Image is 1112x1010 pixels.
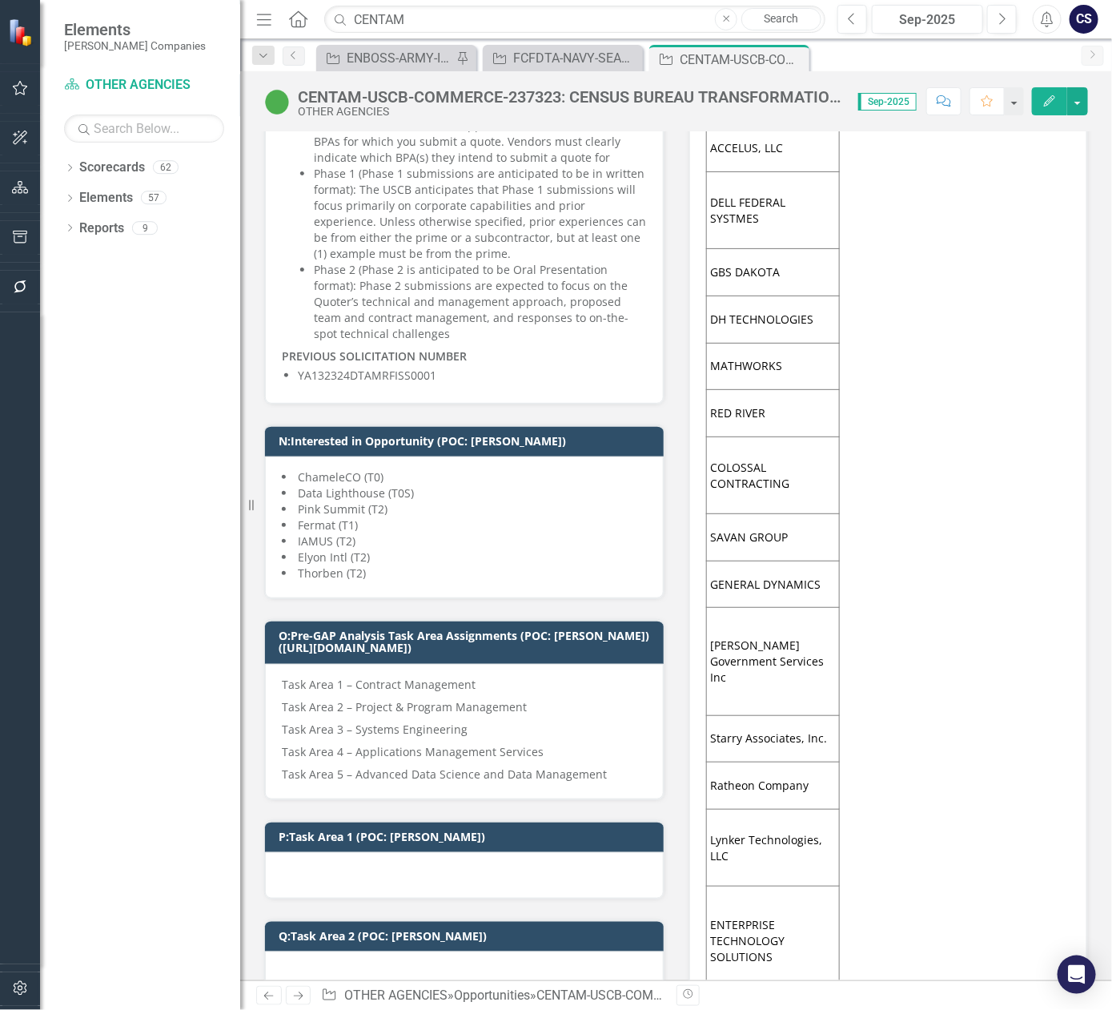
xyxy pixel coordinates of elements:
h3: P:Task Area 1 (POC: [PERSON_NAME]) [279,831,656,843]
td: GBS DAKOTA [706,249,840,296]
p: Phase 2 (Phase 2 is anticipated to be Oral Presentation format): Phase 2 submissions are expected... [314,262,647,342]
div: ENBOSS-ARMY-ITES3 SB-221122 (Army National Guard ENBOSS Support Service Sustainment, Enhancement,... [347,48,452,68]
img: Active [264,89,290,115]
p: Task Area 2 – Project & Program Management [282,696,647,718]
p: Phase 1 (Phase 1 submissions are anticipated to be in written format): The USCB anticipates that ... [314,166,647,262]
td: ENTERPRISE TECHNOLOGY SOLUTIONS [706,887,840,996]
span: Pink Summit (T2) [298,501,387,517]
div: 62 [153,161,179,175]
h3: O:Pre-GAP Analysis Task Area Assignments (POC: [PERSON_NAME])([URL][DOMAIN_NAME]) [279,630,656,654]
a: Reports [79,219,124,238]
a: OTHER AGENCIES [64,76,224,95]
a: ENBOSS-ARMY-ITES3 SB-221122 (Army National Guard ENBOSS Support Service Sustainment, Enhancement,... [320,48,452,68]
div: Sep-2025 [877,10,978,30]
span: Thorben (T2) [298,565,366,581]
strong: PREVIOUS SOLICITATION NUMBER [282,348,467,364]
div: FCFDTA-NAVY-SEAPORT-255372: FORCE COMBATIVES AND FORCE DEVELOPMENT TRAINING ANALYST (SEAPORT NXG)... [513,48,639,68]
a: Elements [79,189,133,207]
a: Search [741,8,821,30]
td: DELL FEDERAL SYSTMES [706,172,840,249]
div: Open Intercom Messenger [1058,956,1096,994]
td: RED RIVER [706,390,840,437]
a: OTHER AGENCIES [344,988,448,1003]
td: SAVAN GROUP [706,514,840,561]
button: Sep-2025 [872,5,983,34]
p: Your responses to these consolidated criteria will be evaluated once and will be applied to each ... [314,102,647,166]
div: 9 [132,221,158,235]
span: Data Lighthouse (T0S) [298,485,414,501]
p: Task Area 5 – Advanced Data Science and Data Management [282,763,647,783]
p: Task Area 1 – Contract Management [282,677,647,696]
input: Search ClearPoint... [324,6,825,34]
span: IAMUS (T2) [298,533,355,549]
div: 57 [141,191,167,205]
td: MATHWORKS [706,343,840,390]
p: Task Area 4 – Applications Management Services [282,741,647,763]
td: Starry Associates, Inc. [706,715,840,763]
img: ClearPoint Strategy [8,18,36,46]
span: Fermat (T1) [298,517,358,533]
td: [PERSON_NAME] Government Services Inc [706,608,840,715]
td: DH TECHNOLOGIES [706,296,840,344]
td: ACCELUS, LLC [706,125,840,172]
td: GENERAL DYNAMICS [706,561,840,608]
div: OTHER AGENCIES [298,106,842,118]
span: Sep-2025 [858,93,917,111]
div: » » [321,987,664,1005]
span: Elements [64,20,206,39]
div: CENTAM-USCB-COMMERCE-237323: CENSUS BUREAU TRANSFORMATION APPLICATION MODERNIZATION (CENTAM) SEPT... [298,88,842,106]
a: Opportunities [454,988,530,1003]
h3: Q:Task Area 2 (POC: [PERSON_NAME]) [279,930,656,942]
span: Elyon Intl (T2) [298,549,370,565]
h3: N:Interested in Opportunity (POC: [PERSON_NAME]) [279,435,656,447]
td: Ratheon Company [706,763,840,810]
td: COLOSSAL CONTRACTING [706,437,840,513]
button: CS [1070,5,1098,34]
span: ChameleCO (T0) [298,469,383,485]
div: CENTAM-USCB-COMMERCE-237323: CENSUS BUREAU TRANSFORMATION APPLICATION MODERNIZATION (CENTAM) SEPT... [680,50,805,70]
p: YA132324DTAMRFISS0001 [298,368,647,384]
a: FCFDTA-NAVY-SEAPORT-255372: FORCE COMBATIVES AND FORCE DEVELOPMENT TRAINING ANALYST (SEAPORT NXG)... [487,48,639,68]
td: Lynker Technologies, LLC [706,809,840,886]
a: Scorecards [79,159,145,177]
input: Search Below... [64,115,224,143]
p: Task Area 3 – Systems Engineering [282,718,647,741]
small: [PERSON_NAME] Companies [64,39,206,52]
